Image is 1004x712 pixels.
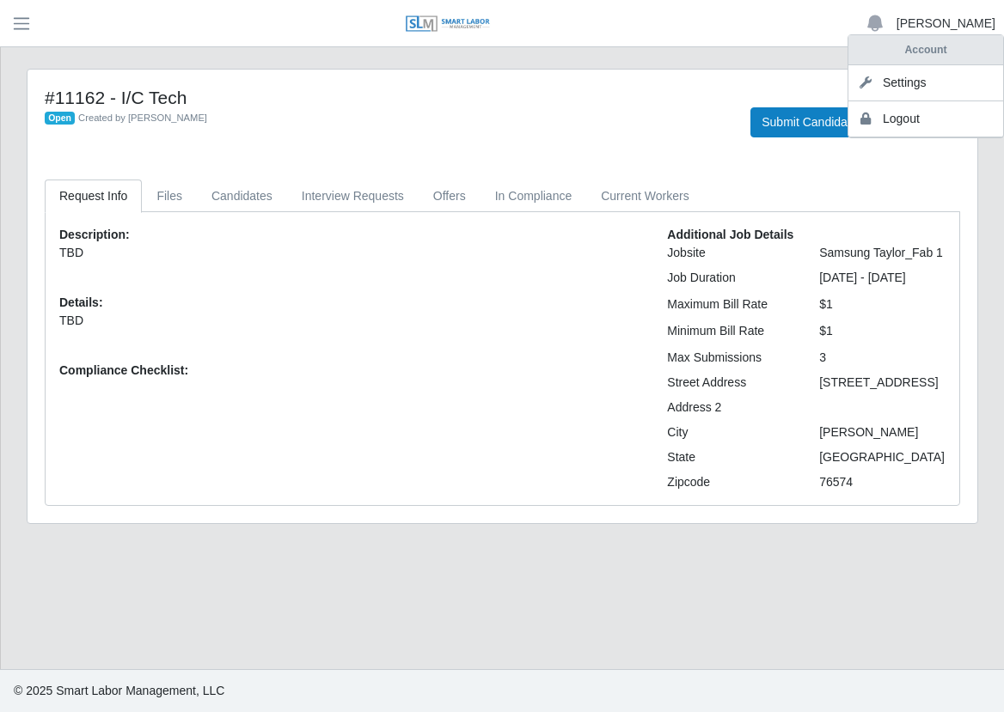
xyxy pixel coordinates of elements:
a: [PERSON_NAME] [897,15,995,33]
img: SLM Logo [405,15,491,33]
span: © 2025 Smart Labor Management, LLC [14,684,224,697]
a: Settings [848,65,1003,101]
a: In Compliance [481,180,587,213]
span: Open [45,112,75,125]
b: Additional Job Details [667,228,793,241]
a: Logout [848,101,1003,137]
div: $1 [806,322,958,340]
div: Address 2 [654,399,806,417]
b: Compliance Checklist: [59,363,188,377]
a: Files [142,180,197,213]
div: Samsung Taylor_Fab 1 [806,244,958,262]
b: Description: [59,228,130,241]
div: Street Address [654,374,806,392]
strong: Account [904,44,946,56]
div: 3 [806,349,958,367]
button: Submit Candidate [750,107,868,137]
div: 76574 [806,473,958,491]
div: Maximum Bill Rate [654,295,806,313]
div: State [654,448,806,466]
div: Jobsite [654,244,806,262]
span: Created by [PERSON_NAME] [78,113,207,123]
h4: #11162 - I/C Tech [45,87,725,108]
a: Request Info [45,180,142,213]
p: TBD [59,312,641,330]
div: [GEOGRAPHIC_DATA] [806,448,958,466]
div: City [654,423,806,441]
a: Offers [419,180,481,213]
a: Current Workers [586,180,703,213]
div: Minimum Bill Rate [654,322,806,340]
a: Candidates [197,180,287,213]
b: Details: [59,295,103,309]
div: $1 [806,295,958,313]
p: TBD [59,244,641,262]
div: [STREET_ADDRESS] [806,374,958,392]
div: [PERSON_NAME] [806,423,958,441]
div: Job Duration [654,269,806,287]
div: Zipcode [654,473,806,491]
div: [DATE] - [DATE] [806,269,958,287]
a: Interview Requests [287,180,419,213]
div: Max Submissions [654,349,806,367]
